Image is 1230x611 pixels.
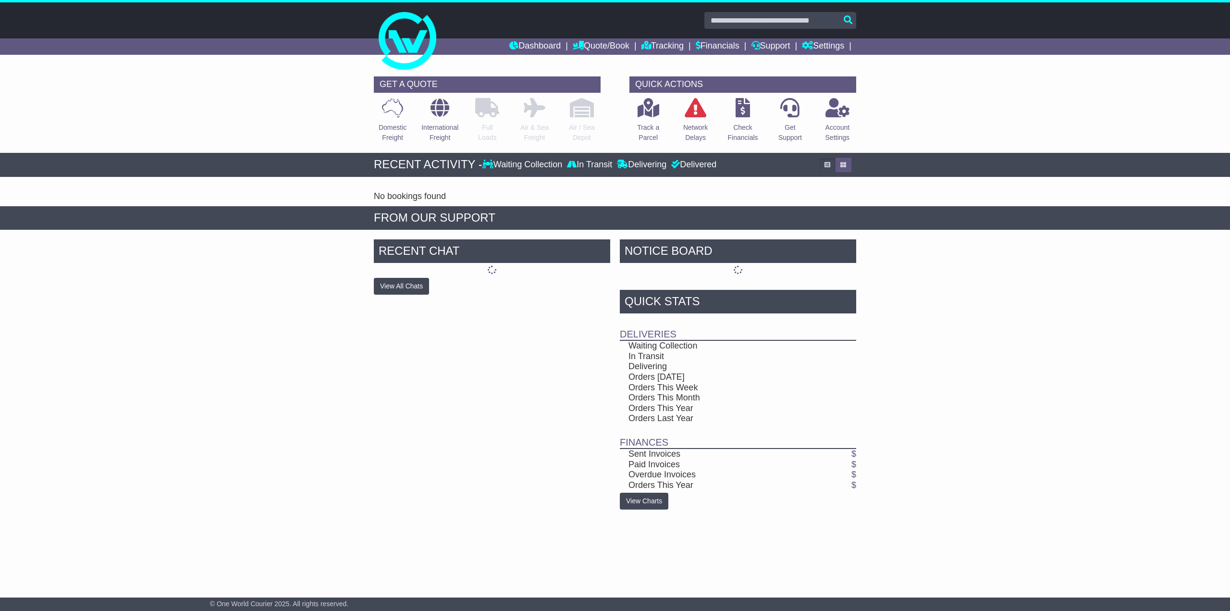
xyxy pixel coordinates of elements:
[825,123,850,143] p: Account Settings
[620,493,668,510] a: View Charts
[374,76,601,93] div: GET A QUOTE
[520,123,549,143] p: Air & Sea Freight
[778,98,802,148] a: GetSupport
[669,160,716,170] div: Delivered
[378,98,407,148] a: DomesticFreight
[851,449,856,459] a: $
[620,362,822,372] td: Delivering
[620,316,856,340] td: Deliveries
[569,123,595,143] p: Air / Sea Depot
[482,160,565,170] div: Waiting Collection
[629,76,856,93] div: QUICK ACTIONS
[620,393,822,403] td: Orders This Month
[637,98,660,148] a: Track aParcel
[751,38,790,55] a: Support
[620,460,822,470] td: Paid Invoices
[475,123,499,143] p: Full Loads
[728,123,758,143] p: Check Financials
[620,424,856,449] td: Finances
[851,470,856,479] a: $
[851,460,856,469] a: $
[802,38,844,55] a: Settings
[620,480,822,491] td: Orders This Year
[620,372,822,383] td: Orders [DATE]
[374,211,856,225] div: FROM OUR SUPPORT
[620,383,822,393] td: Orders This Week
[620,290,856,316] div: Quick Stats
[565,160,615,170] div: In Transit
[620,351,822,362] td: In Transit
[727,98,759,148] a: CheckFinancials
[641,38,684,55] a: Tracking
[374,278,429,295] button: View All Chats
[615,160,669,170] div: Delivering
[620,403,822,414] td: Orders This Year
[620,413,822,424] td: Orders Last Year
[620,470,822,480] td: Overdue Invoices
[374,158,482,172] div: RECENT ACTIVITY -
[825,98,850,148] a: AccountSettings
[210,600,349,608] span: © One World Courier 2025. All rights reserved.
[421,98,459,148] a: InternationalFreight
[696,38,739,55] a: Financials
[620,340,822,351] td: Waiting Collection
[620,239,856,265] div: NOTICE BOARD
[683,98,708,148] a: NetworkDelays
[851,480,856,490] a: $
[509,38,561,55] a: Dashboard
[620,449,822,460] td: Sent Invoices
[683,123,708,143] p: Network Delays
[379,123,406,143] p: Domestic Freight
[374,239,610,265] div: RECENT CHAT
[374,191,856,202] div: No bookings found
[778,123,802,143] p: Get Support
[421,123,458,143] p: International Freight
[637,123,659,143] p: Track a Parcel
[573,38,629,55] a: Quote/Book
